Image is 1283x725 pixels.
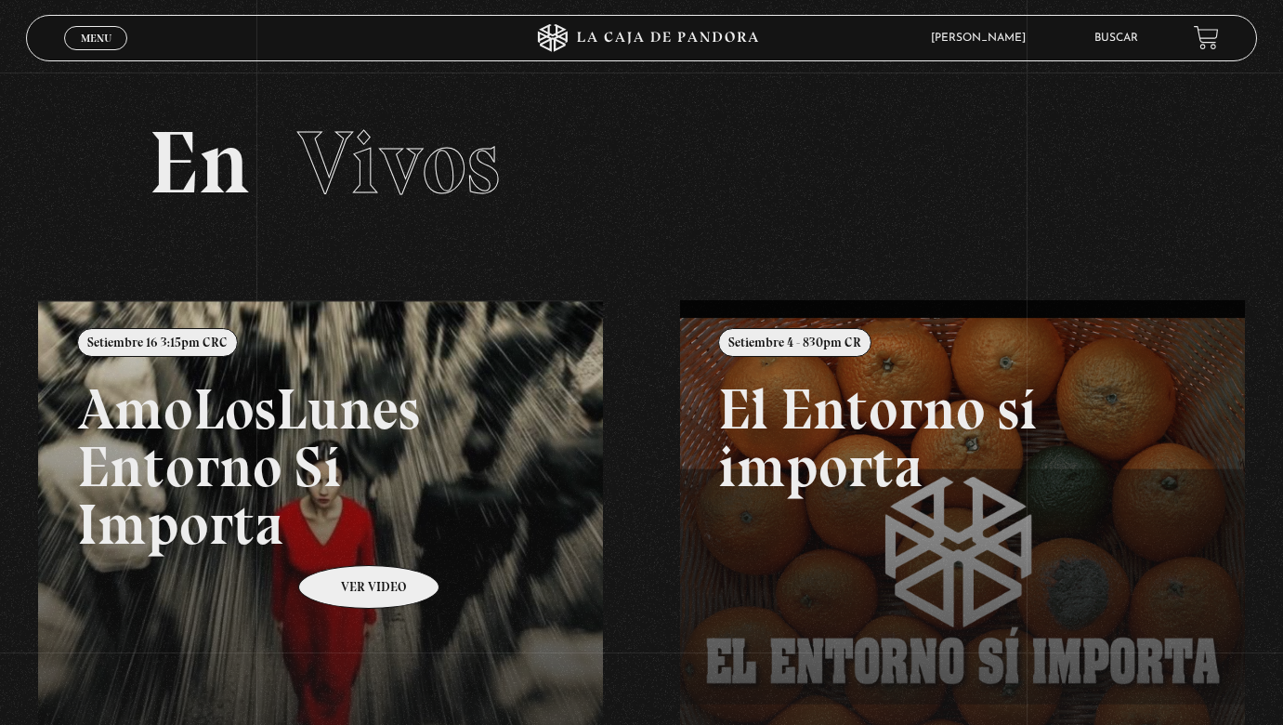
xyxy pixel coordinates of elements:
a: Buscar [1094,33,1138,44]
a: View your shopping cart [1194,25,1219,50]
span: Cerrar [74,47,118,60]
span: [PERSON_NAME] [922,33,1044,44]
span: Menu [81,33,111,44]
h2: En [149,119,1134,207]
span: Vivos [297,110,500,216]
